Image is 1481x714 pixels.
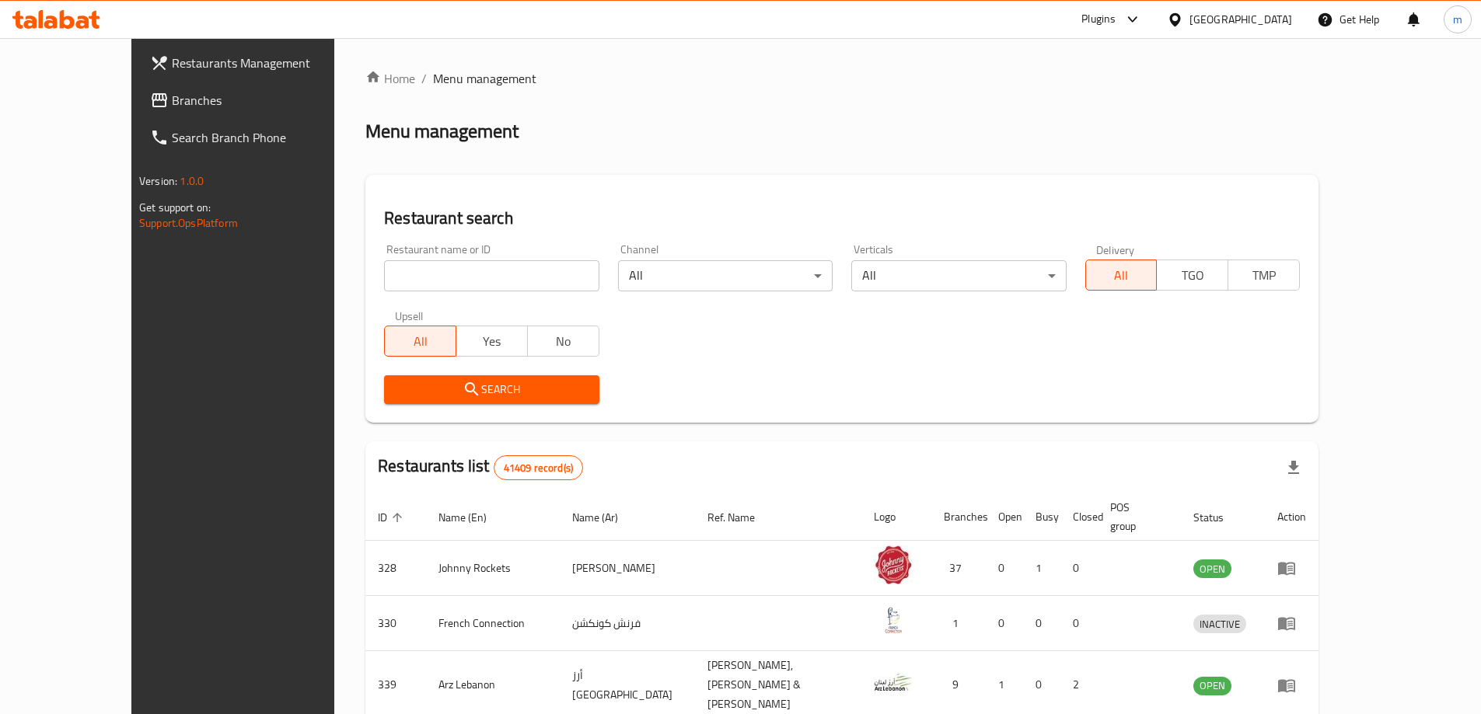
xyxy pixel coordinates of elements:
td: 330 [365,596,426,651]
span: Version: [139,171,177,191]
th: Closed [1060,493,1098,541]
button: TGO [1156,259,1228,291]
td: French Connection [426,596,560,651]
td: 0 [1060,596,1098,651]
td: 0 [986,596,1023,651]
td: 1 [931,596,986,651]
td: [PERSON_NAME] [560,541,695,596]
td: فرنش كونكشن [560,596,695,651]
a: Search Branch Phone [138,119,379,156]
span: Name (En) [438,508,507,527]
h2: Menu management [365,119,519,144]
div: INACTIVE [1193,615,1246,633]
label: Upsell [395,310,424,321]
th: Logo [861,493,931,541]
span: m [1453,11,1462,28]
li: / [421,69,427,88]
span: POS group [1110,498,1162,535]
button: All [1085,259,1158,291]
button: TMP [1228,259,1300,291]
h2: Restaurants list [378,455,583,480]
button: Search [384,375,599,404]
div: Menu [1277,614,1306,632]
div: Menu [1277,676,1306,695]
h2: Restaurant search [384,207,1300,230]
span: ID [378,508,407,527]
div: OPEN [1193,677,1231,695]
td: 0 [986,541,1023,596]
th: Open [986,493,1023,541]
a: Restaurants Management [138,44,379,82]
div: All [851,260,1066,291]
th: Branches [931,493,986,541]
span: Get support on: [139,197,211,218]
span: Search Branch Phone [172,128,366,147]
nav: breadcrumb [365,69,1319,88]
td: 328 [365,541,426,596]
span: TGO [1163,264,1222,287]
label: Delivery [1096,244,1135,255]
td: 37 [931,541,986,596]
div: [GEOGRAPHIC_DATA] [1189,11,1292,28]
td: 0 [1060,541,1098,596]
a: Branches [138,82,379,119]
span: 41409 record(s) [494,461,582,475]
a: Home [365,69,415,88]
div: Export file [1275,449,1312,486]
td: 1 [1023,541,1060,596]
button: No [527,326,599,357]
div: Menu [1277,559,1306,577]
span: Menu management [433,69,536,88]
span: Yes [463,330,522,353]
div: OPEN [1193,559,1231,578]
td: Johnny Rockets [426,541,560,596]
img: French Connection [874,601,913,639]
span: Ref. Name [707,508,775,527]
div: Total records count [494,455,583,480]
span: Branches [172,91,366,110]
span: Name (Ar) [572,508,638,527]
button: Yes [456,326,528,357]
span: OPEN [1193,560,1231,578]
input: Search for restaurant name or ID.. [384,260,599,291]
img: Arz Lebanon [874,663,913,702]
button: All [384,326,456,357]
span: OPEN [1193,677,1231,695]
th: Busy [1023,493,1060,541]
span: Search [396,380,586,399]
span: 1.0.0 [180,171,204,191]
span: Restaurants Management [172,54,366,72]
img: Johnny Rockets [874,545,913,584]
span: TMP [1235,264,1294,287]
span: All [1092,264,1151,287]
a: Support.OpsPlatform [139,213,238,233]
div: All [618,260,833,291]
div: Plugins [1081,10,1116,29]
span: All [391,330,450,353]
th: Action [1265,493,1319,541]
span: No [534,330,593,353]
span: INACTIVE [1193,615,1246,633]
td: 0 [1023,596,1060,651]
span: Status [1193,508,1244,527]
